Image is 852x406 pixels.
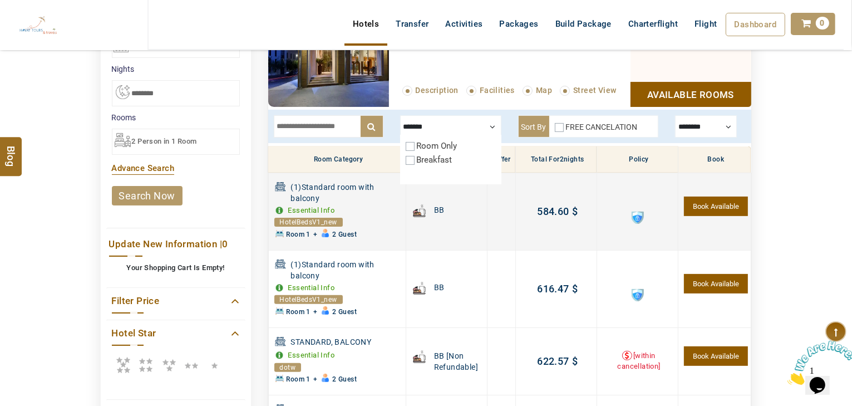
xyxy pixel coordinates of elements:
[573,86,616,95] span: Street View
[536,86,552,95] span: Map
[783,336,852,389] iframe: chat widget
[112,112,240,123] label: Rooms
[126,263,224,272] b: Your Shopping Cart Is Empty!
[791,13,835,35] a: 0
[684,274,747,294] a: 1 Units
[537,206,569,217] span: 584.60
[566,123,638,131] label: FREE CANCELATION
[434,282,445,293] span: BB
[537,283,569,295] span: 616.47
[112,326,240,341] a: Hotel Star
[313,375,317,383] span: +
[569,355,578,367] span: $
[569,283,578,295] span: $
[274,363,302,372] div: dotw
[491,13,547,35] a: Packages
[291,336,403,349] span: STANDARD, BALCONY
[597,146,678,173] th: Policy
[268,146,406,173] th: Room Category
[4,146,18,155] span: Blog
[620,13,686,35] a: Charterflight
[344,13,387,35] a: Hotels
[434,204,445,216] span: BB
[287,231,311,238] span: Room 1
[537,283,578,295] a: 616.47$
[332,308,357,316] span: 2 Guest
[387,13,437,35] a: Transfer
[684,346,747,366] a: 1 Units
[288,206,335,214] a: Essential Info
[332,231,357,238] span: 2 Guest
[112,186,183,206] a: search now
[631,82,751,107] a: Show Rooms
[816,17,829,30] span: 0
[291,259,403,281] span: (1)Standard room with balcony
[417,155,452,165] label: Breakfast
[560,155,564,163] span: 2
[109,237,243,252] a: Update New Information |0
[695,19,717,29] span: Flight
[547,13,620,35] a: Build Package
[684,197,747,216] a: 1 Units
[617,351,660,370] a: [within cancellation]
[222,238,228,250] span: 0
[678,146,751,173] th: Book
[417,141,457,151] label: Room Only
[112,163,175,173] a: Advance Search
[569,206,578,217] span: $
[288,351,335,359] a: Essential Info
[288,283,335,292] a: Essential Info
[437,13,491,35] a: Activities
[332,375,357,383] span: 2 Guest
[287,308,311,316] span: Room 1
[287,375,311,383] span: Room 1
[313,231,317,238] span: +
[416,86,459,95] span: Description
[274,295,343,304] div: HotelBedsV1_new
[434,350,484,373] span: BB [Non Refundable]
[628,19,678,29] span: Charterflight
[515,146,597,173] th: Total for nights
[537,355,578,367] a: 622.57$
[8,4,68,47] img: The Royal Line Holidays
[487,146,515,173] th: Offer
[735,19,777,30] span: Dashboard
[313,308,317,316] span: +
[112,294,240,309] a: Filter Price
[537,206,578,217] a: 584.60$
[274,218,343,227] div: HotelBedsV1_new
[537,355,569,367] span: 622.57
[4,4,9,14] span: 1
[519,116,549,137] label: Sort By
[686,13,725,35] a: Flight
[291,182,403,204] span: (1)Standard room with balcony
[4,4,73,48] img: Chat attention grabber
[132,137,197,145] span: 2 Person in 1 Room
[480,86,515,95] span: Facilities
